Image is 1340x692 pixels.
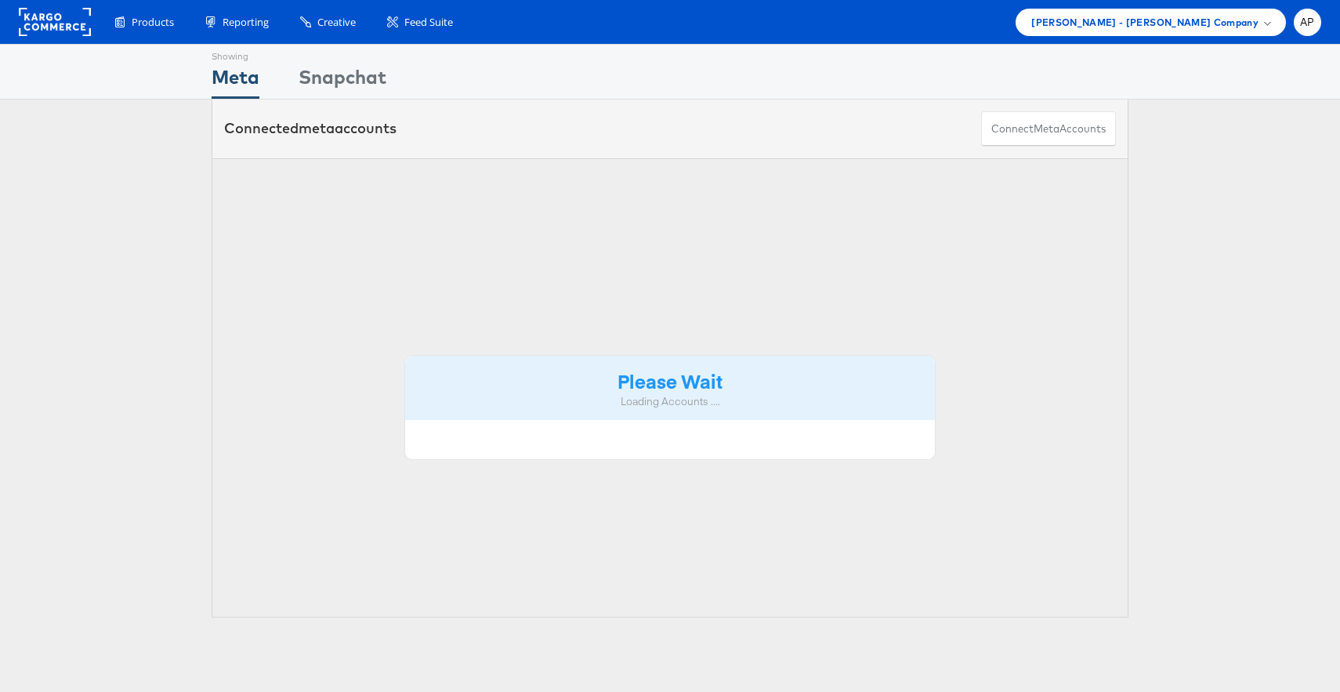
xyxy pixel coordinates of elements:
[1300,17,1315,27] span: AP
[1034,121,1059,136] span: meta
[417,394,923,409] div: Loading Accounts ....
[224,118,397,139] div: Connected accounts
[404,15,453,30] span: Feed Suite
[132,15,174,30] span: Products
[299,119,335,137] span: meta
[617,368,723,393] strong: Please Wait
[317,15,356,30] span: Creative
[1031,14,1259,31] span: [PERSON_NAME] - [PERSON_NAME] Company
[212,45,259,63] div: Showing
[299,63,386,99] div: Snapchat
[223,15,269,30] span: Reporting
[212,63,259,99] div: Meta
[981,111,1116,147] button: ConnectmetaAccounts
